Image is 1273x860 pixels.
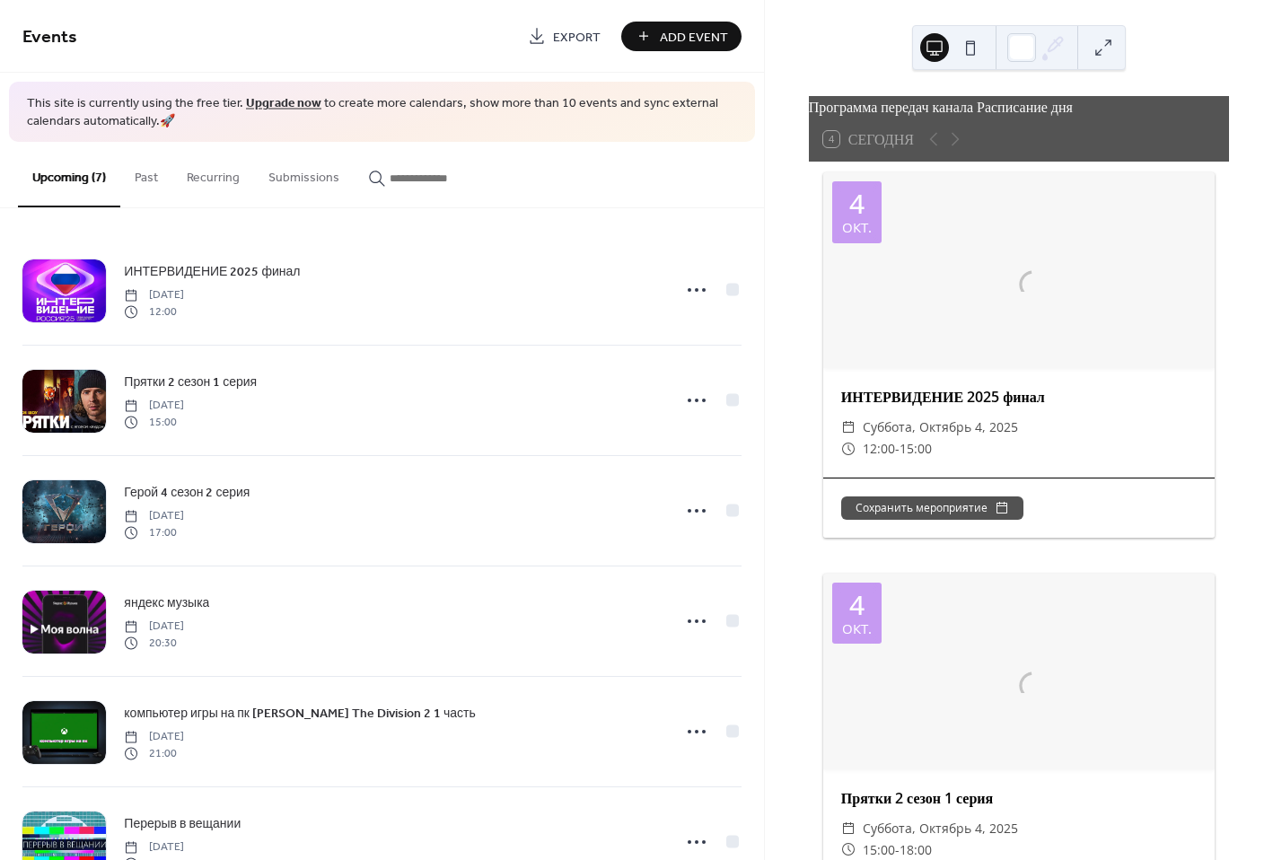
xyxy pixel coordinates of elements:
span: Герой 4 сезон 2 серия [124,484,250,503]
span: 12:00 [124,303,184,320]
span: Перерыв в вещании [124,815,241,834]
span: 15:00 [900,438,932,460]
div: ​ [841,417,856,438]
div: Программа передач канала Расписание дня [809,96,1229,118]
span: 21:00 [124,745,184,761]
span: [DATE] [124,619,184,635]
div: окт. [842,221,872,234]
div: 4 [849,592,865,619]
button: Past [120,142,172,206]
a: Перерыв в вещании [124,813,241,834]
button: Add Event [621,22,742,51]
span: 20:30 [124,635,184,651]
span: суббота, октябрь 4, 2025 [863,818,1018,839]
a: яндекс музыка [124,592,209,613]
span: компьютер игры на пк [PERSON_NAME] The Division 2 1 часть [124,705,475,724]
span: 12:00 [863,438,895,460]
a: компьютер игры на пк [PERSON_NAME] The Division 2 1 часть [124,703,475,724]
div: ​ [841,438,856,460]
span: This site is currently using the free tier. to create more calendars, show more than 10 events an... [27,95,737,130]
a: ИНТЕРВИДЕНИЕ 2025 финал [124,261,300,282]
span: 17:00 [124,524,184,540]
span: - [895,438,900,460]
div: окт. [842,622,872,636]
span: ИНТЕРВИДЕНИЕ 2025 финал [124,263,300,282]
span: [DATE] [124,508,184,524]
span: [DATE] [124,729,184,745]
span: [DATE] [124,287,184,303]
span: Прятки 2 сезон 1 серия [124,373,257,392]
span: [DATE] [124,398,184,414]
div: ИНТЕРВИДЕНИЕ 2025 финал [823,386,1215,408]
button: Submissions [254,142,354,206]
div: 4 [849,190,865,217]
a: Прятки 2 сезон 1 серия [124,372,257,392]
span: Add Event [660,28,728,47]
a: Upgrade now [246,92,321,116]
span: Export [553,28,601,47]
a: Export [514,22,614,51]
a: Герой 4 сезон 2 серия [124,482,250,503]
span: суббота, октябрь 4, 2025 [863,417,1018,438]
span: яндекс музыка [124,594,209,613]
div: ​ [841,818,856,839]
div: Прятки 2 сезон 1 серия [823,787,1215,809]
button: Upcoming (7) [18,142,120,207]
span: Events [22,20,77,55]
button: Recurring [172,142,254,206]
span: 15:00 [124,414,184,430]
span: [DATE] [124,839,184,856]
button: Сохранить мероприятие [841,496,1023,520]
